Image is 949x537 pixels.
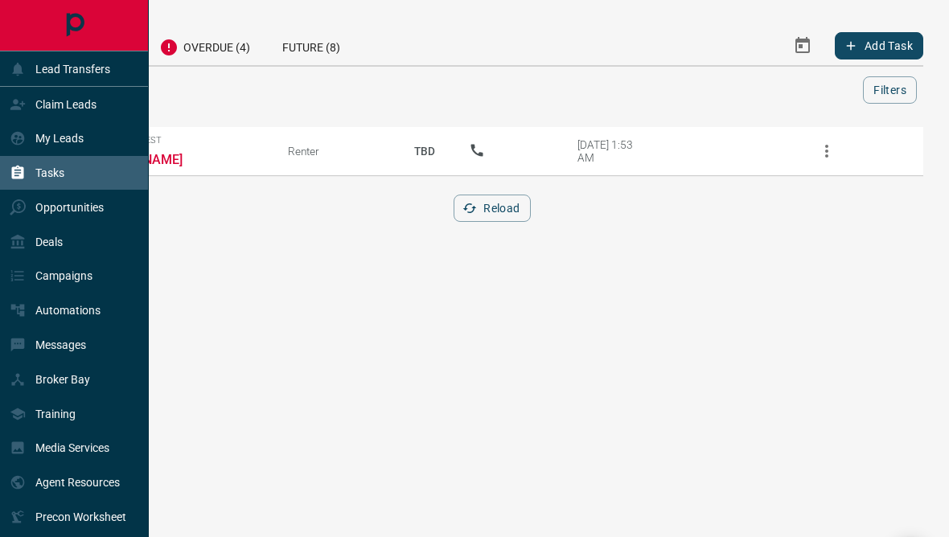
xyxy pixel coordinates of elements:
button: Filters [863,76,917,104]
p: TBD [405,129,445,173]
span: Viewing Request [85,135,264,146]
button: Select Date Range [783,27,822,65]
button: Reload [454,195,530,222]
div: Future (8) [266,26,356,65]
div: Renter [288,145,380,158]
div: [DATE] 1:53 AM [577,138,646,164]
div: Overdue (4) [143,26,266,65]
button: Add Task [835,32,923,59]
